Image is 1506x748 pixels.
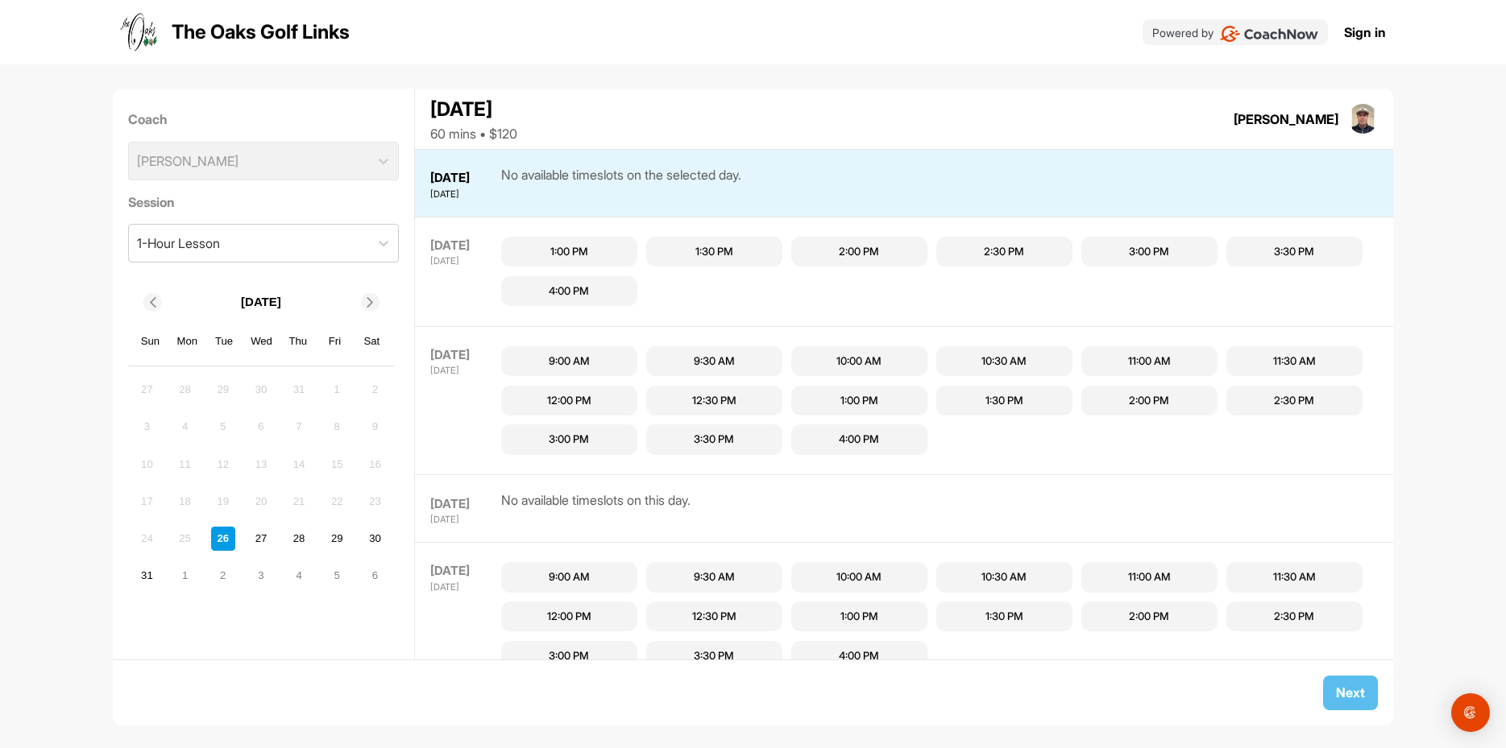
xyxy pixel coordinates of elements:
[211,378,235,402] div: Not available Tuesday, July 29th, 2025
[363,564,387,588] div: Choose Saturday, September 6th, 2025
[363,490,387,514] div: Not available Saturday, August 23rd, 2025
[430,562,497,581] div: [DATE]
[1152,24,1214,41] p: Powered by
[501,165,741,201] div: No available timeslots on the selected day.
[1274,244,1314,260] div: 3:30 PM
[694,353,735,370] div: 9:30 AM
[1273,353,1316,370] div: 11:30 AM
[981,353,1027,370] div: 10:30 AM
[325,452,349,476] div: Not available Friday, August 15th, 2025
[694,569,735,585] div: 9:30 AM
[430,237,497,255] div: [DATE]
[1129,609,1169,625] div: 2:00 PM
[1129,244,1169,260] div: 3:00 PM
[173,415,197,439] div: Not available Monday, August 4th, 2025
[135,415,159,439] div: Not available Sunday, August 3rd, 2025
[501,490,691,527] div: No available timeslots on this day.
[363,378,387,402] div: Not available Saturday, August 2nd, 2025
[214,331,234,352] div: Tue
[362,331,383,352] div: Sat
[550,244,588,260] div: 1:00 PM
[1234,110,1338,129] div: [PERSON_NAME]
[325,378,349,402] div: Not available Friday, August 1st, 2025
[430,95,517,124] div: [DATE]
[430,495,497,514] div: [DATE]
[692,609,736,625] div: 12:30 PM
[1323,676,1378,710] button: Next
[549,648,589,664] div: 3:00 PM
[287,378,311,402] div: Not available Thursday, July 31st, 2025
[694,648,734,664] div: 3:30 PM
[287,527,311,551] div: Choose Thursday, August 28th, 2025
[211,490,235,514] div: Not available Tuesday, August 19th, 2025
[430,364,497,378] div: [DATE]
[172,18,350,47] p: The Oaks Golf Links
[839,244,879,260] div: 2:00 PM
[249,452,273,476] div: Not available Wednesday, August 13th, 2025
[1273,569,1316,585] div: 11:30 AM
[287,415,311,439] div: Not available Thursday, August 7th, 2025
[430,124,517,143] div: 60 mins • $120
[177,331,198,352] div: Mon
[135,378,159,402] div: Not available Sunday, July 27th, 2025
[430,581,497,594] div: [DATE]
[836,569,882,585] div: 10:00 AM
[135,527,159,551] div: Not available Sunday, August 24th, 2025
[128,110,400,129] label: Coach
[137,233,220,253] div: 1-Hour Lesson
[287,452,311,476] div: Not available Thursday, August 14th, 2025
[173,490,197,514] div: Not available Monday, August 18th, 2025
[325,331,346,352] div: Fri
[981,569,1027,585] div: 10:30 AM
[547,609,591,625] div: 12:00 PM
[839,648,879,664] div: 4:00 PM
[1274,609,1314,625] div: 2:30 PM
[211,415,235,439] div: Not available Tuesday, August 5th, 2025
[251,331,272,352] div: Wed
[692,393,736,409] div: 12:30 PM
[135,452,159,476] div: Not available Sunday, August 10th, 2025
[211,452,235,476] div: Not available Tuesday, August 12th, 2025
[363,452,387,476] div: Not available Saturday, August 16th, 2025
[173,564,197,588] div: Choose Monday, September 1st, 2025
[120,13,159,52] img: logo
[249,415,273,439] div: Not available Wednesday, August 6th, 2025
[1220,26,1319,42] img: CoachNow
[135,564,159,588] div: Choose Sunday, August 31st, 2025
[549,353,590,370] div: 9:00 AM
[173,452,197,476] div: Not available Monday, August 11th, 2025
[133,375,389,589] div: month 2025-08
[549,432,589,448] div: 3:00 PM
[135,490,159,514] div: Not available Sunday, August 17th, 2025
[430,346,497,365] div: [DATE]
[1128,353,1171,370] div: 11:00 AM
[1451,693,1490,732] div: Open Intercom Messenger
[249,490,273,514] div: Not available Wednesday, August 20th, 2025
[1274,393,1314,409] div: 2:30 PM
[430,513,497,527] div: [DATE]
[211,564,235,588] div: Choose Tuesday, September 2nd, 2025
[288,331,309,352] div: Thu
[547,393,591,409] div: 12:00 PM
[249,378,273,402] div: Not available Wednesday, July 30th, 2025
[549,283,589,300] div: 4:00 PM
[1344,23,1386,42] a: Sign in
[430,188,497,201] div: [DATE]
[985,393,1023,409] div: 1:30 PM
[287,490,311,514] div: Not available Thursday, August 21st, 2025
[325,527,349,551] div: Choose Friday, August 29th, 2025
[836,353,882,370] div: 10:00 AM
[325,415,349,439] div: Not available Friday, August 8th, 2025
[549,569,590,585] div: 9:00 AM
[694,432,734,448] div: 3:30 PM
[695,244,733,260] div: 1:30 PM
[839,432,879,448] div: 4:00 PM
[1348,104,1379,134] img: square_b52d1501a978de8e22e83a0725543a59.jpg
[363,415,387,439] div: Not available Saturday, August 9th, 2025
[128,192,400,212] label: Session
[985,609,1023,625] div: 1:30 PM
[1128,569,1171,585] div: 11:00 AM
[840,393,878,409] div: 1:00 PM
[241,293,281,312] p: [DATE]
[430,169,497,188] div: [DATE]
